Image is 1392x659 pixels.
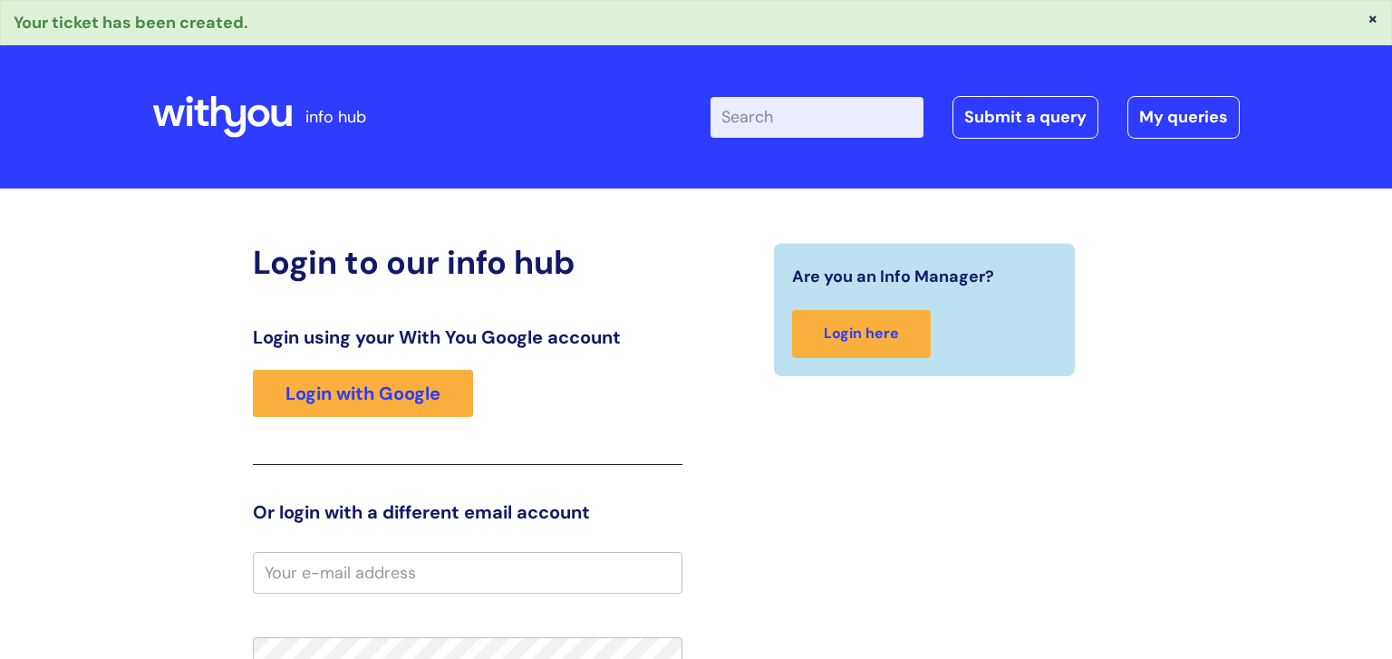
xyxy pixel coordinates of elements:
a: Login with Google [253,370,473,417]
a: Submit a query [952,96,1098,138]
button: × [1368,10,1378,26]
p: info hub [305,102,366,131]
a: My queries [1127,96,1240,138]
span: Are you an Info Manager? [792,262,994,291]
h2: Login to our info hub [253,243,682,282]
input: Search [710,97,923,137]
a: Login here [792,310,931,358]
h3: Login using your With You Google account [253,326,682,348]
h3: Or login with a different email account [253,501,682,523]
input: Your e-mail address [253,552,682,594]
